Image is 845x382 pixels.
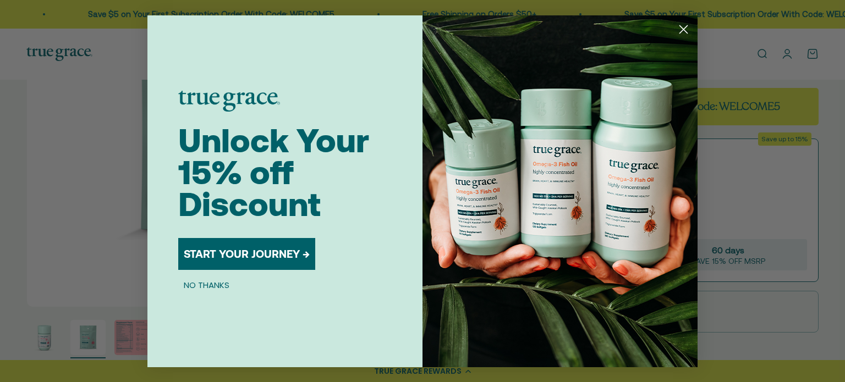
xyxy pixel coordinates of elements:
button: START YOUR JOURNEY → [178,238,315,270]
img: logo placeholder [178,91,280,112]
button: NO THANKS [178,279,235,292]
img: 098727d5-50f8-4f9b-9554-844bb8da1403.jpeg [422,15,698,367]
span: Unlock Your 15% off Discount [178,121,369,223]
button: Close dialog [674,20,693,39]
